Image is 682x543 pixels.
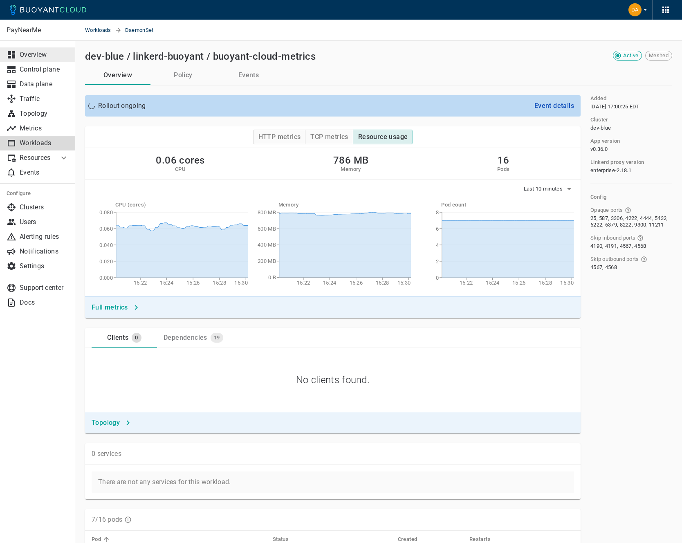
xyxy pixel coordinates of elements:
div: Dependencies [160,330,207,342]
button: HTTP metrics [253,130,306,144]
tspan: 15:26 [512,280,526,286]
button: Policy [150,65,216,85]
h4: Resource usage [358,133,408,141]
span: 0 [132,334,141,341]
h5: Restarts [469,536,491,543]
tspan: 15:30 [397,280,411,286]
span: Meshed [646,52,672,59]
tspan: 2 [436,258,439,265]
tspan: 15:28 [539,280,552,286]
p: Alerting rules [20,233,69,241]
a: Overview [85,65,150,85]
tspan: 15:30 [561,280,574,286]
tspan: 15:28 [213,280,226,286]
p: Topology [20,110,69,118]
h4: TCP metrics [310,133,348,141]
h5: Memory [278,202,411,208]
span: DaemonSet [125,20,164,41]
span: dev-blue [590,125,611,131]
h5: Added [590,95,606,102]
tspan: 15:26 [186,280,200,286]
h5: CPU (cores) [115,202,248,208]
tspan: 15:26 [350,280,363,286]
span: 4190, 4191, 4567, 4568 [590,243,646,249]
h5: Config [590,194,672,200]
tspan: 15:30 [234,280,248,286]
tspan: 8 [436,209,439,215]
span: Mon, 07 Jul 2025 21:00:25 UTC [590,103,640,110]
button: Last 10 minutes [524,183,574,195]
tspan: 0.060 [99,226,113,232]
h2: 16 [497,155,510,166]
a: Full metrics [88,300,143,315]
tspan: 0.040 [99,242,113,248]
span: enterprise-2.18.1 [590,167,631,174]
p: Support center [20,284,69,292]
p: Clusters [20,203,69,211]
button: Resource usage [353,130,413,144]
tspan: 15:22 [297,280,310,286]
h5: Status [273,536,289,543]
tspan: 0.020 [99,258,113,265]
p: There are not any services for this workload. [98,478,568,486]
span: Skip outbound ports [590,256,639,263]
img: Dann Bohn [628,3,642,16]
tspan: 200 MB [258,258,276,265]
tspan: 600 MB [258,226,276,232]
p: PayNearMe [7,26,68,34]
p: Settings [20,262,69,270]
p: Data plane [20,80,69,88]
span: Pod [92,536,112,543]
svg: Running pods in current release / Expected pods [124,516,132,523]
tspan: 0.000 [99,275,113,281]
span: Status [273,536,299,543]
h3: No clients found. [296,374,370,386]
h2: dev-blue / linkerd-buoyant / buoyant-cloud-metrics [85,51,316,62]
tspan: 400 MB [258,242,276,248]
h5: Cluster [590,117,608,123]
p: Workloads [20,139,69,147]
tspan: 0 B [268,275,276,281]
div: Clients [104,330,128,342]
tspan: 15:24 [160,280,173,286]
a: Event details [531,101,577,109]
h5: App version [590,138,620,144]
tspan: 15:24 [486,280,500,286]
span: 4567, 4568 [590,264,617,271]
a: Dependencies19 [157,328,230,348]
span: Skip inbound ports [590,235,635,241]
span: 25, 587, 3306, 4222, 4444, 5432, 6222, 6379, 8222, 9300, 11211 [590,215,671,228]
svg: Ports that skip Linkerd protocol detection [625,207,631,213]
tspan: 0 [436,275,439,281]
button: TCP metrics [305,130,353,144]
p: Docs [20,298,69,307]
p: Events [20,168,69,177]
h5: Created [398,536,417,543]
p: 0 services [92,450,121,458]
h5: CPU [156,166,204,173]
svg: Ports that bypass the Linkerd proxy for incoming connections [637,235,644,241]
tspan: 15:28 [376,280,389,286]
h5: Pod [92,536,101,543]
span: Opaque ports [590,207,623,213]
span: Restarts [469,536,501,543]
tspan: 0.080 [99,209,113,215]
tspan: 4 [436,242,439,248]
span: Active [620,52,642,59]
h5: Linkerd proxy version [590,159,644,166]
tspan: 15:22 [134,280,147,286]
h4: HTTP metrics [258,133,301,141]
a: Workloads [85,20,114,41]
h5: Pods [497,166,510,173]
h4: Topology [92,419,120,427]
h5: Pod count [441,202,574,208]
tspan: 15:24 [323,280,336,286]
button: Events [216,65,281,85]
h2: 0.06 cores [156,155,204,166]
p: Resources [20,154,52,162]
svg: Ports that bypass the Linkerd proxy for outgoing connections [641,256,647,263]
h2: 786 MB [333,155,368,166]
